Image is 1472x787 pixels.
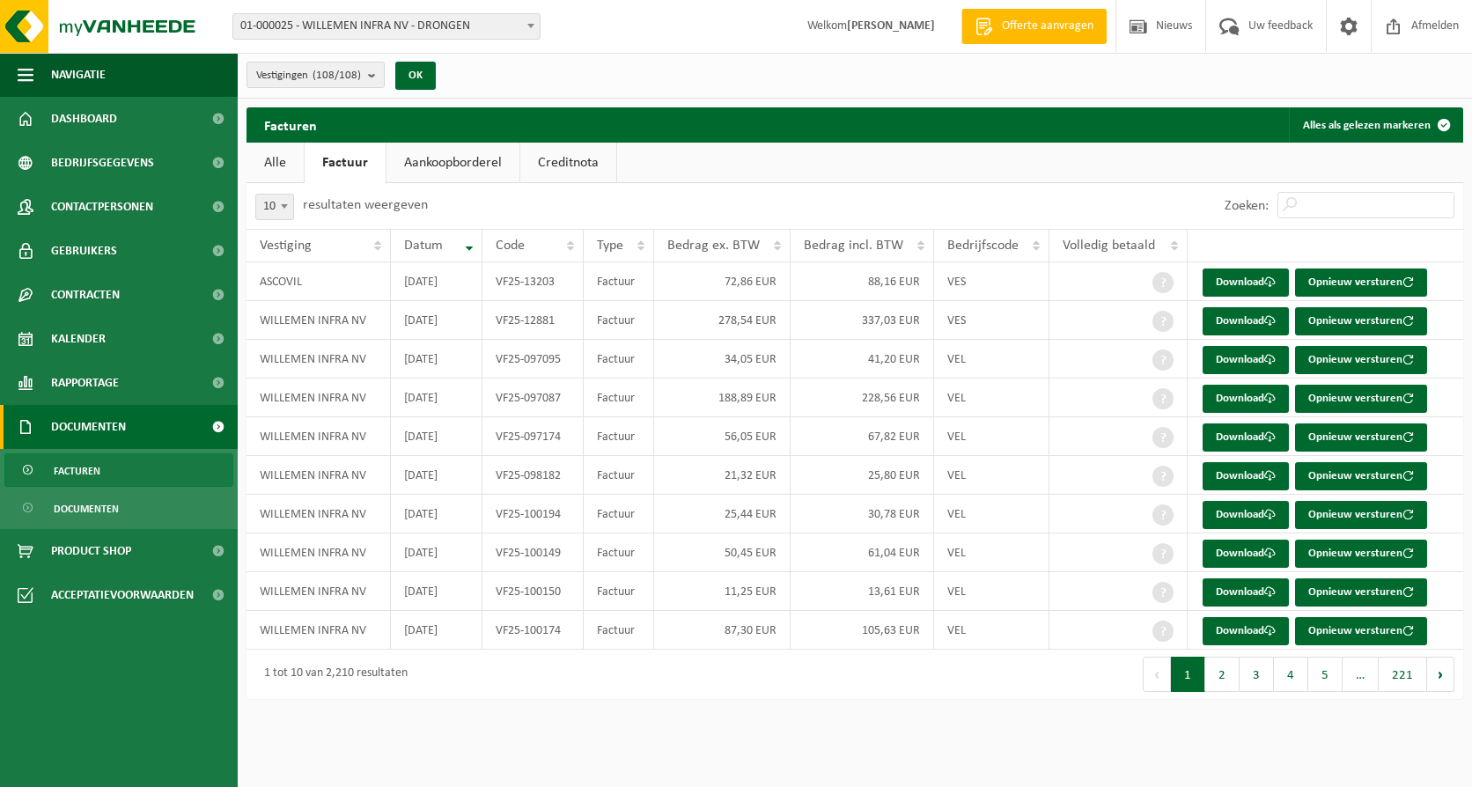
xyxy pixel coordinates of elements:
td: WILLEMEN INFRA NV [247,495,391,533]
span: 10 [256,195,293,219]
button: Vestigingen(108/108) [247,62,385,88]
button: Opnieuw versturen [1295,501,1427,529]
a: Download [1203,578,1289,607]
a: Offerte aanvragen [961,9,1107,44]
a: Factuur [305,143,386,183]
td: VEL [934,340,1049,379]
td: WILLEMEN INFRA NV [247,611,391,650]
button: 5 [1308,657,1343,692]
span: Dashboard [51,97,117,141]
span: Bedrijfscode [947,239,1019,253]
td: 67,82 EUR [791,417,934,456]
td: 30,78 EUR [791,495,934,533]
td: [DATE] [391,379,482,417]
button: OK [395,62,436,90]
td: VF25-097087 [482,379,584,417]
td: WILLEMEN INFRA NV [247,572,391,611]
td: 25,44 EUR [654,495,790,533]
td: VF25-097095 [482,340,584,379]
td: WILLEMEN INFRA NV [247,533,391,572]
span: 01-000025 - WILLEMEN INFRA NV - DRONGEN [232,13,541,40]
a: Download [1203,462,1289,490]
button: Opnieuw versturen [1295,423,1427,452]
td: Factuur [584,533,654,572]
span: Bedrag ex. BTW [667,239,760,253]
td: VES [934,301,1049,340]
td: VEL [934,417,1049,456]
td: [DATE] [391,301,482,340]
td: VF25-100149 [482,533,584,572]
h2: Facturen [247,107,335,142]
span: Vestiging [260,239,312,253]
a: Aankoopborderel [386,143,519,183]
td: 188,89 EUR [654,379,790,417]
td: [DATE] [391,533,482,572]
td: Factuur [584,262,654,301]
td: 41,20 EUR [791,340,934,379]
label: resultaten weergeven [303,198,428,212]
td: 228,56 EUR [791,379,934,417]
button: Opnieuw versturen [1295,617,1427,645]
button: Opnieuw versturen [1295,307,1427,335]
span: Bedrag incl. BTW [804,239,903,253]
span: Navigatie [51,53,106,97]
td: [DATE] [391,495,482,533]
td: [DATE] [391,611,482,650]
td: 50,45 EUR [654,533,790,572]
button: 2 [1205,657,1240,692]
td: VEL [934,533,1049,572]
td: VEL [934,456,1049,495]
td: ASCOVIL [247,262,391,301]
td: Factuur [584,456,654,495]
span: Documenten [54,492,119,526]
td: 56,05 EUR [654,417,790,456]
td: 337,03 EUR [791,301,934,340]
span: Contactpersonen [51,185,153,229]
span: … [1343,657,1379,692]
a: Download [1203,307,1289,335]
span: 01-000025 - WILLEMEN INFRA NV - DRONGEN [233,14,540,39]
button: Opnieuw versturen [1295,462,1427,490]
td: Factuur [584,572,654,611]
a: Facturen [4,453,233,487]
td: [DATE] [391,456,482,495]
button: Opnieuw versturen [1295,540,1427,568]
a: Download [1203,346,1289,374]
span: Rapportage [51,361,119,405]
strong: [PERSON_NAME] [847,19,935,33]
td: [DATE] [391,262,482,301]
span: Contracten [51,273,120,317]
button: Opnieuw versturen [1295,268,1427,297]
td: VES [934,262,1049,301]
td: WILLEMEN INFRA NV [247,417,391,456]
a: Download [1203,268,1289,297]
td: VF25-098182 [482,456,584,495]
td: 13,61 EUR [791,572,934,611]
a: Creditnota [520,143,616,183]
td: WILLEMEN INFRA NV [247,301,391,340]
span: Product Shop [51,529,131,573]
label: Zoeken: [1225,199,1269,213]
div: 1 tot 10 van 2,210 resultaten [255,658,408,690]
button: Alles als gelezen markeren [1289,107,1461,143]
button: 1 [1171,657,1205,692]
td: VF25-12881 [482,301,584,340]
span: Datum [404,239,443,253]
td: [DATE] [391,340,482,379]
td: Factuur [584,301,654,340]
button: 3 [1240,657,1274,692]
span: Volledig betaald [1063,239,1155,253]
a: Download [1203,617,1289,645]
td: VF25-100174 [482,611,584,650]
span: Documenten [51,405,126,449]
td: 11,25 EUR [654,572,790,611]
td: 278,54 EUR [654,301,790,340]
td: 21,32 EUR [654,456,790,495]
span: Acceptatievoorwaarden [51,573,194,617]
a: Documenten [4,491,233,525]
button: Opnieuw versturen [1295,346,1427,374]
td: VEL [934,572,1049,611]
td: VF25-100194 [482,495,584,533]
button: Opnieuw versturen [1295,385,1427,413]
td: 72,86 EUR [654,262,790,301]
